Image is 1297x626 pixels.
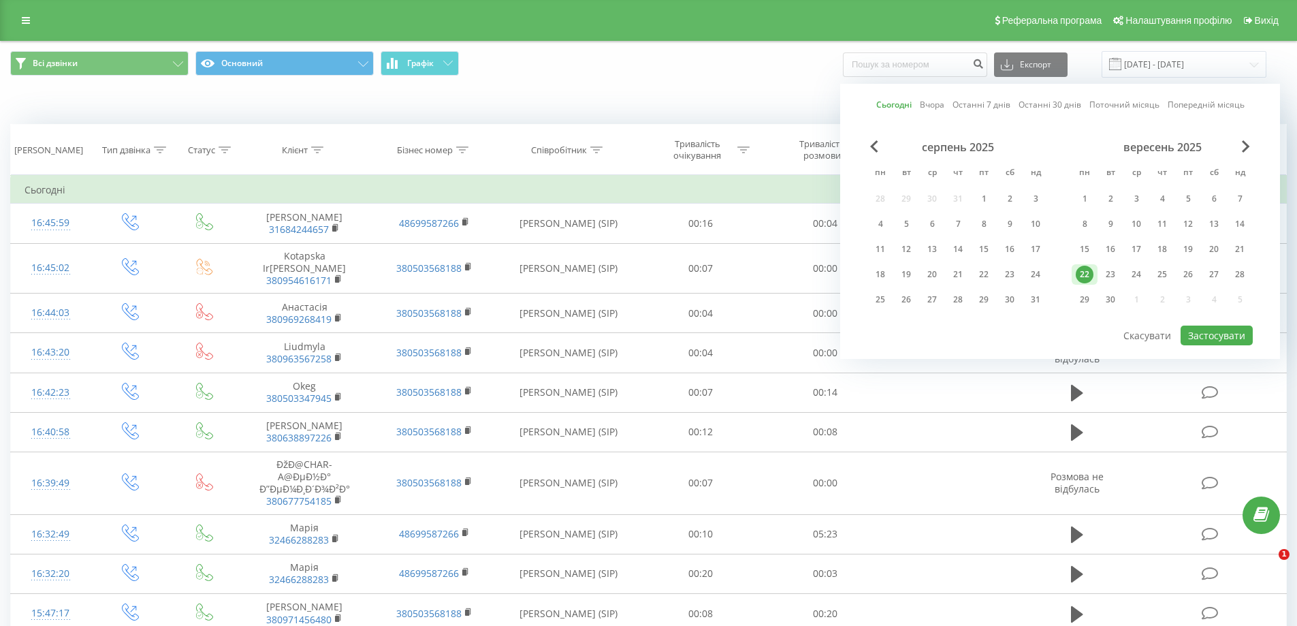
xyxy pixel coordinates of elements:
[975,266,993,283] div: 22
[396,386,462,398] a: 380503568188
[897,291,915,309] div: 26
[1231,190,1249,208] div: 7
[1023,239,1048,260] div: нд 17 серп 2025 р.
[919,239,945,260] div: ср 13 серп 2025 р.
[269,223,329,236] a: 31684244657
[269,533,329,546] span: 32466288283
[25,379,77,406] div: 16:42:23
[1153,190,1171,208] div: 4
[25,300,77,326] div: 16:44:03
[1027,190,1044,208] div: 3
[499,412,639,452] td: [PERSON_NAME] (SIP)
[240,243,369,294] td: Kotapska Ir[PERSON_NAME]
[1123,189,1149,209] div: ср 3 вер 2025 р.
[949,266,967,283] div: 21
[945,264,971,285] div: чт 21 серп 2025 р.
[1125,15,1232,26] span: Налаштування профілю
[867,140,1048,154] div: серпень 2025
[14,144,83,156] div: [PERSON_NAME]
[1027,240,1044,258] div: 17
[1001,215,1019,233] div: 9
[1023,189,1048,209] div: нд 3 серп 2025 р.
[763,514,888,554] td: 05:23
[25,419,77,445] div: 16:40:58
[893,239,919,260] div: вт 12 серп 2025 р.
[1023,264,1048,285] div: нд 24 серп 2025 р.
[1242,140,1250,153] span: Next Month
[240,373,369,412] td: Okeg
[870,163,891,184] abbr: понеділок
[266,431,332,444] a: 380638897226
[1102,215,1119,233] div: 9
[1089,98,1159,111] a: Поточний місяць
[1127,266,1145,283] div: 24
[949,240,967,258] div: 14
[399,567,459,580] a: 48699587266
[919,264,945,285] div: ср 20 серп 2025 р.
[1230,163,1250,184] abbr: неділя
[1231,240,1249,258] div: 21
[945,239,971,260] div: чт 14 серп 2025 р.
[639,333,763,373] td: 00:04
[240,294,369,333] td: Анастасія
[1178,163,1198,184] abbr: п’ятниця
[240,204,369,243] td: [PERSON_NAME]
[25,255,77,281] div: 16:45:02
[763,554,888,593] td: 00:03
[949,291,967,309] div: 28
[25,210,77,236] div: 16:45:59
[1201,189,1227,209] div: сб 6 вер 2025 р.
[266,313,332,326] a: 380969268419
[396,607,462,620] a: 380503568188
[1123,214,1149,234] div: ср 10 вер 2025 р.
[971,289,997,310] div: пт 29 серп 2025 р.
[266,495,332,507] a: 380677754185
[893,264,919,285] div: вт 19 серп 2025 р.
[1023,214,1048,234] div: нд 10 серп 2025 р.
[1179,266,1197,283] div: 26
[997,214,1023,234] div: сб 9 серп 2025 р.
[1076,266,1093,283] div: 22
[397,144,453,156] div: Бізнес номер
[919,289,945,310] div: ср 27 серп 2025 р.
[763,452,888,514] td: 00:00
[499,243,639,294] td: [PERSON_NAME] (SIP)
[1227,264,1253,285] div: нд 28 вер 2025 р.
[867,289,893,310] div: пн 25 серп 2025 р.
[763,373,888,412] td: 00:14
[876,98,912,111] a: Сьогодні
[1002,15,1102,26] span: Реферальна програма
[1025,163,1046,184] abbr: неділя
[1201,264,1227,285] div: сб 27 вер 2025 р.
[1102,240,1119,258] div: 16
[1153,215,1171,233] div: 11
[1051,470,1104,495] span: Розмова не відбулась
[871,215,889,233] div: 4
[1231,215,1249,233] div: 14
[945,289,971,310] div: чт 28 серп 2025 р.
[11,176,1287,204] td: Сьогодні
[661,138,734,161] div: Тривалість очікування
[923,266,941,283] div: 20
[1149,239,1175,260] div: чт 18 вер 2025 р.
[396,307,462,319] span: 380503568188
[1076,240,1093,258] div: 15
[1279,549,1290,560] span: 1
[1201,239,1227,260] div: сб 20 вер 2025 р.
[240,452,369,514] td: ÐžÐ@CHAR-A@ÐµÐ½Ð° Ð”ÐµÐ¼Ð¸Ð´Ð¾Ð²Ð°
[102,144,150,156] div: Тип дзвінка
[763,412,888,452] td: 00:08
[1227,239,1253,260] div: нд 21 вер 2025 р.
[1098,239,1123,260] div: вт 16 вер 2025 р.
[1019,98,1081,111] a: Останні 30 днів
[1023,289,1048,310] div: нд 31 серп 2025 р.
[763,333,888,373] td: 00:00
[994,52,1068,77] button: Експорт
[266,352,332,365] span: 380963567258
[639,514,763,554] td: 00:10
[25,561,77,587] div: 16:32:20
[1127,190,1145,208] div: 3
